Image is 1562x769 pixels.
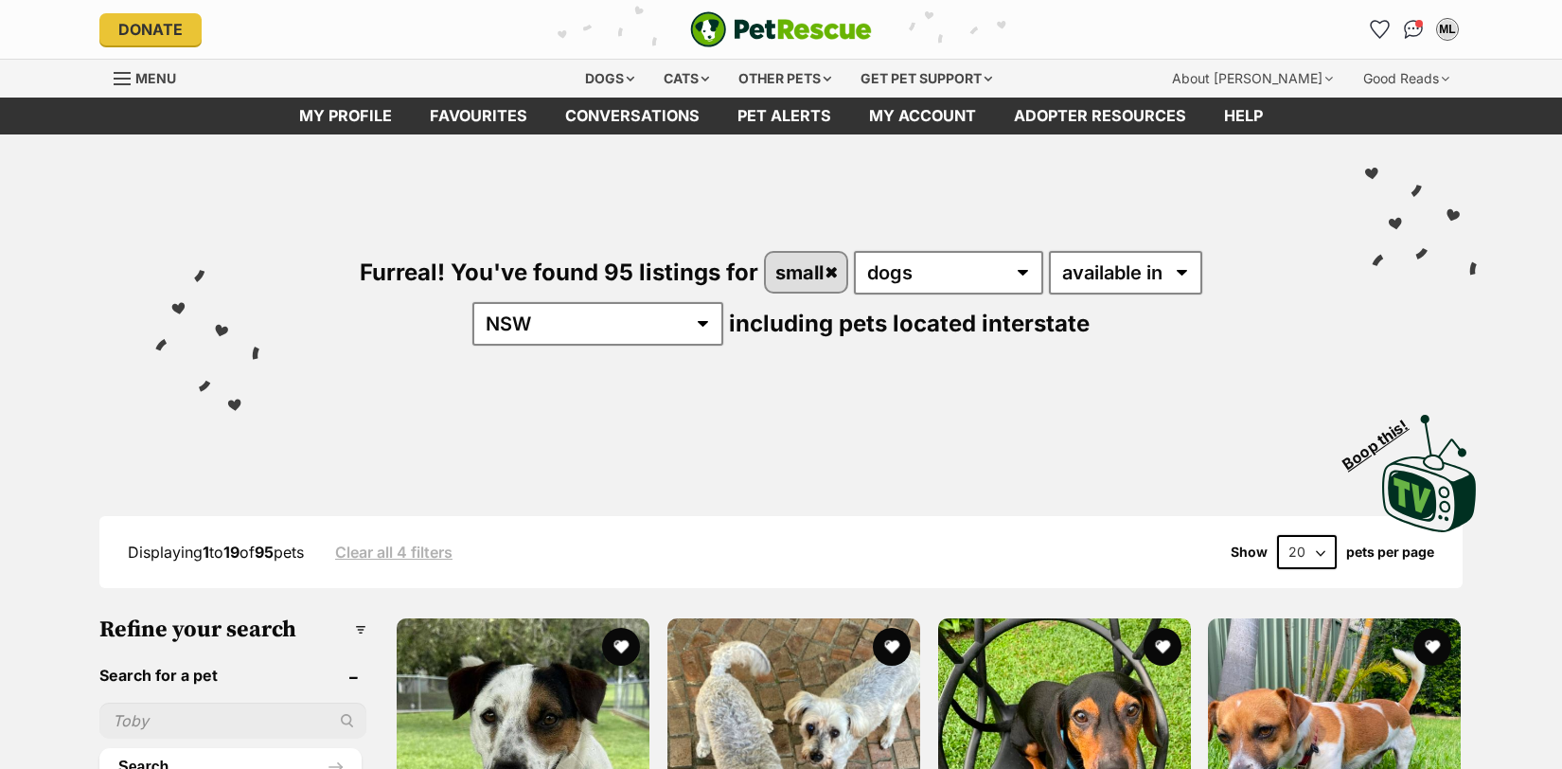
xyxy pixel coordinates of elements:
[847,60,1005,98] div: Get pet support
[255,543,274,562] strong: 95
[1346,545,1434,560] label: pets per page
[203,543,209,562] strong: 1
[690,11,872,47] a: PetRescue
[280,98,411,134] a: My profile
[1438,20,1457,39] div: ML
[766,253,846,292] a: small
[99,13,202,45] a: Donate
[1398,14,1429,45] a: Conversations
[99,667,366,684] header: Search for a pet
[223,543,240,562] strong: 19
[1159,60,1346,98] div: About [PERSON_NAME]
[99,703,366,739] input: Toby
[719,98,850,134] a: Pet alerts
[1432,14,1463,45] button: My account
[1404,20,1424,39] img: chat-41dd97257d64d25036548639549fe6c8038ab92f7586957e7f3b1b290dea8141.svg
[1205,98,1282,134] a: Help
[99,617,366,643] h3: Refine your search
[335,544,453,561] a: Clear all 4 filters
[411,98,546,134] a: Favourites
[725,60,844,98] div: Other pets
[1143,628,1180,666] button: favourite
[873,628,911,666] button: favourite
[1231,545,1268,560] span: Show
[360,259,758,286] span: Furreal! You've found 95 listings for
[690,11,872,47] img: logo-e224e6f780fb5917bec1dbf3a21bbac754714ae5b6737aabdf751b685950b380.svg
[1382,415,1477,532] img: PetRescue TV logo
[1364,14,1463,45] ul: Account quick links
[729,310,1090,337] span: including pets located interstate
[1382,398,1477,536] a: Boop this!
[850,98,995,134] a: My account
[602,628,640,666] button: favourite
[546,98,719,134] a: conversations
[114,60,189,94] a: Menu
[135,70,176,86] span: Menu
[1364,14,1394,45] a: Favourites
[128,543,304,562] span: Displaying to of pets
[650,60,722,98] div: Cats
[572,60,648,98] div: Dogs
[1340,404,1427,473] span: Boop this!
[1413,628,1451,666] button: favourite
[995,98,1205,134] a: Adopter resources
[1350,60,1463,98] div: Good Reads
